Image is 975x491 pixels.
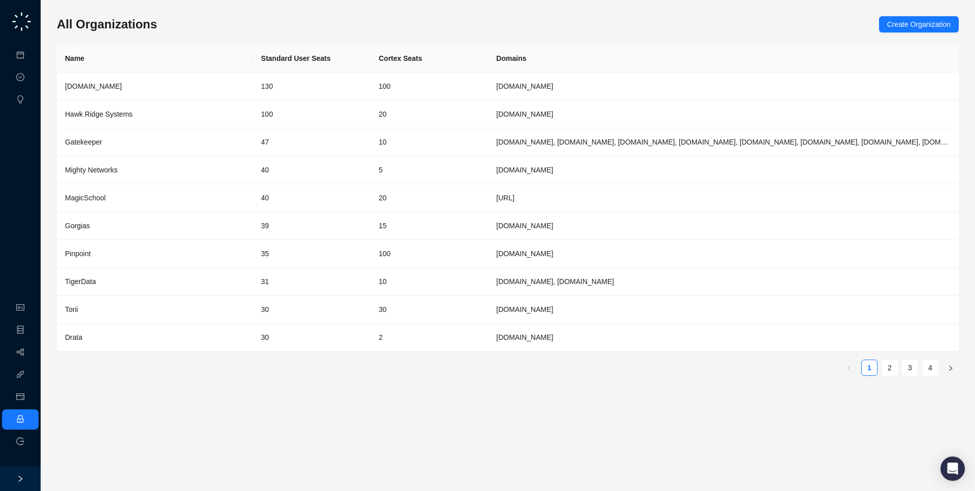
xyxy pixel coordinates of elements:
[882,360,897,375] a: 2
[371,240,489,268] td: 100
[371,212,489,240] td: 15
[253,240,371,268] td: 35
[65,333,82,341] span: Drata
[488,100,959,128] td: hawkridgesys.com
[65,194,106,202] span: MagicSchool
[65,222,90,230] span: Gorgias
[940,457,965,481] div: Open Intercom Messenger
[923,360,938,375] a: 4
[488,240,959,268] td: pinpointhq.com
[65,250,91,258] span: Pinpoint
[841,360,857,376] button: left
[948,365,954,371] span: right
[253,268,371,296] td: 31
[488,184,959,212] td: magicschool.ai
[942,360,959,376] button: right
[57,45,253,73] th: Name
[488,212,959,240] td: gorgias.com
[862,360,877,375] a: 1
[942,360,959,376] li: Next Page
[253,156,371,184] td: 40
[371,184,489,212] td: 20
[488,73,959,100] td: synthesia.io
[253,100,371,128] td: 100
[253,296,371,324] td: 30
[65,138,102,146] span: Gatekeeper
[902,360,918,376] li: 3
[253,212,371,240] td: 39
[371,128,489,156] td: 10
[488,128,959,156] td: gatekeeperhq.com, gatekeeperhq.io, gatekeeper.io, gatekeepervclm.com, gatekeeperhq.co, trygatekee...
[488,156,959,184] td: mightynetworks.com
[65,82,122,90] span: [DOMAIN_NAME]
[488,296,959,324] td: toriihq.com
[16,437,24,445] span: logout
[371,45,489,73] th: Cortex Seats
[922,360,938,376] li: 4
[887,19,951,30] span: Create Organization
[902,360,918,375] a: 3
[371,268,489,296] td: 10
[841,360,857,376] li: Previous Page
[65,305,78,313] span: Torii
[371,73,489,100] td: 100
[861,360,877,376] li: 1
[253,184,371,212] td: 40
[371,324,489,352] td: 2
[253,324,371,352] td: 30
[488,268,959,296] td: timescale.com, tigerdata.com
[65,277,96,286] span: TigerData
[879,16,959,32] button: Create Organization
[253,128,371,156] td: 47
[488,324,959,352] td: Drata.com
[488,45,959,73] th: Domains
[253,73,371,100] td: 130
[371,100,489,128] td: 20
[882,360,898,376] li: 2
[57,16,157,32] h3: All Organizations
[65,110,133,118] span: Hawk Ridge Systems
[10,10,33,33] img: logo-small-C4UdH2pc.png
[371,156,489,184] td: 5
[17,475,24,482] span: right
[846,365,852,371] span: left
[371,296,489,324] td: 30
[253,45,371,73] th: Standard User Seats
[65,166,117,174] span: Mighty Networks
